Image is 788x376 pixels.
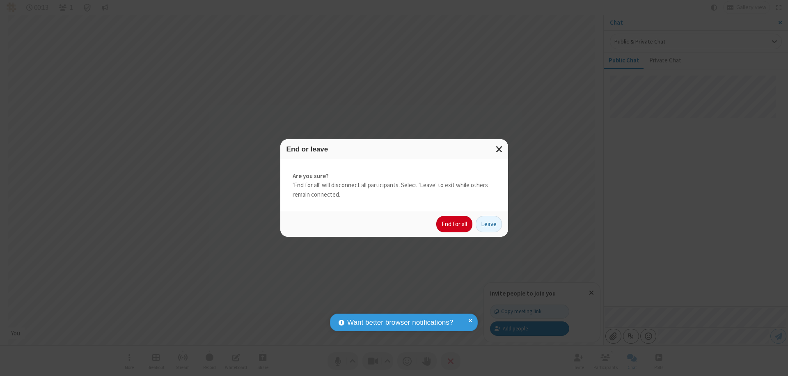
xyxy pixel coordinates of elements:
button: End for all [436,216,472,232]
div: 'End for all' will disconnect all participants. Select 'Leave' to exit while others remain connec... [280,159,508,212]
button: Close modal [491,139,508,159]
strong: Are you sure? [293,172,496,181]
h3: End or leave [286,145,502,153]
button: Leave [476,216,502,232]
span: Want better browser notifications? [347,317,453,328]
